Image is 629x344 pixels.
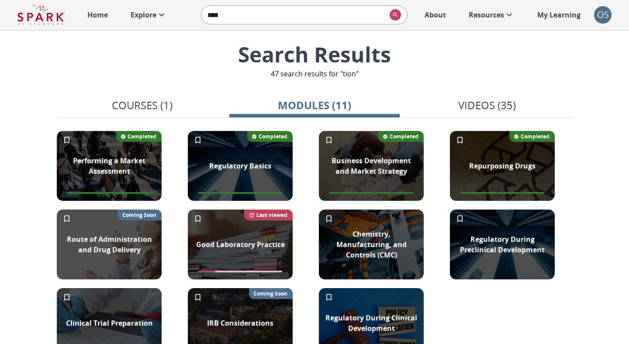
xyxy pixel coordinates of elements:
[131,10,156,20] p: Explore
[450,131,555,201] div: Image of recycle arrows
[455,234,550,255] p: Regulatory During Preclinical Development
[533,5,585,24] a: My Learning
[594,6,612,24] button: account of current user
[194,214,202,223] svg: Add to My Learning
[271,69,359,79] p: 47 search results for "tion"
[87,10,108,20] p: Home
[188,131,293,201] div: Government building pillars
[194,136,202,144] svg: Add to My Learning
[83,5,112,24] a: Home
[469,161,536,171] p: Repurposing Drugs
[456,136,464,144] svg: Add to My Learning
[450,210,555,279] div: Government building pillars
[324,313,418,334] p: Regulatory During Clinical Development
[521,133,550,140] p: Completed
[198,271,282,272] span: Module completion progress of user
[458,97,516,113] p: Videos (35)
[456,214,464,223] svg: Add to My Learning
[325,293,333,302] svg: Add to My Learning
[188,210,293,279] div: A stack of paperwork
[57,210,162,279] div: Woman drinking glass of water with pill in hand
[594,6,612,24] div: OS
[209,161,271,171] p: Regulatory Basics
[17,4,65,25] img: Logo of SPARK at Stanford
[259,133,287,140] p: Completed
[319,131,424,201] div: A group of people analyzing a problem in a meeting
[62,214,71,223] svg: Add to My Learning
[67,192,151,194] span: Module completion progress of user
[460,192,544,194] span: Module completion progress of user
[147,40,482,69] p: Search Results
[112,97,173,113] p: Courses (1)
[324,229,418,260] p: Chemistry, Manufacturing, and Controls (CMC)
[62,136,71,144] svg: Add to My Learning
[537,10,581,20] p: My Learning
[390,133,418,140] p: Completed
[469,10,504,20] p: Resources
[325,214,333,223] svg: Add to My Learning
[128,133,156,140] p: Completed
[425,10,446,20] p: About
[198,192,282,194] span: Module completion progress of user
[62,293,71,302] svg: Add to My Learning
[62,155,156,176] p: Performing a Market Assessment
[66,318,153,328] p: Clinical Trial Preparation
[464,5,519,24] a: Resources
[386,6,401,24] button: search
[253,290,287,297] p: Coming Soon
[278,97,351,113] p: Modules (11)
[324,155,418,176] p: Business Development and Market Strategy
[62,234,156,255] p: Route of Administration and Drug Delivery
[122,211,156,219] p: Coming Soon
[126,5,171,24] a: Explore
[57,131,162,201] div: A large group of people walking in public
[207,318,273,328] p: IRB Considerations
[329,192,413,194] span: Module completion progress of user
[319,210,424,279] div: Pills in the process of being manufactured
[325,136,333,144] svg: Add to My Learning
[196,239,285,250] p: Good Laboratory Practice
[194,293,202,302] svg: Add to My Learning
[420,5,450,24] a: About
[256,211,287,219] p: Last viewed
